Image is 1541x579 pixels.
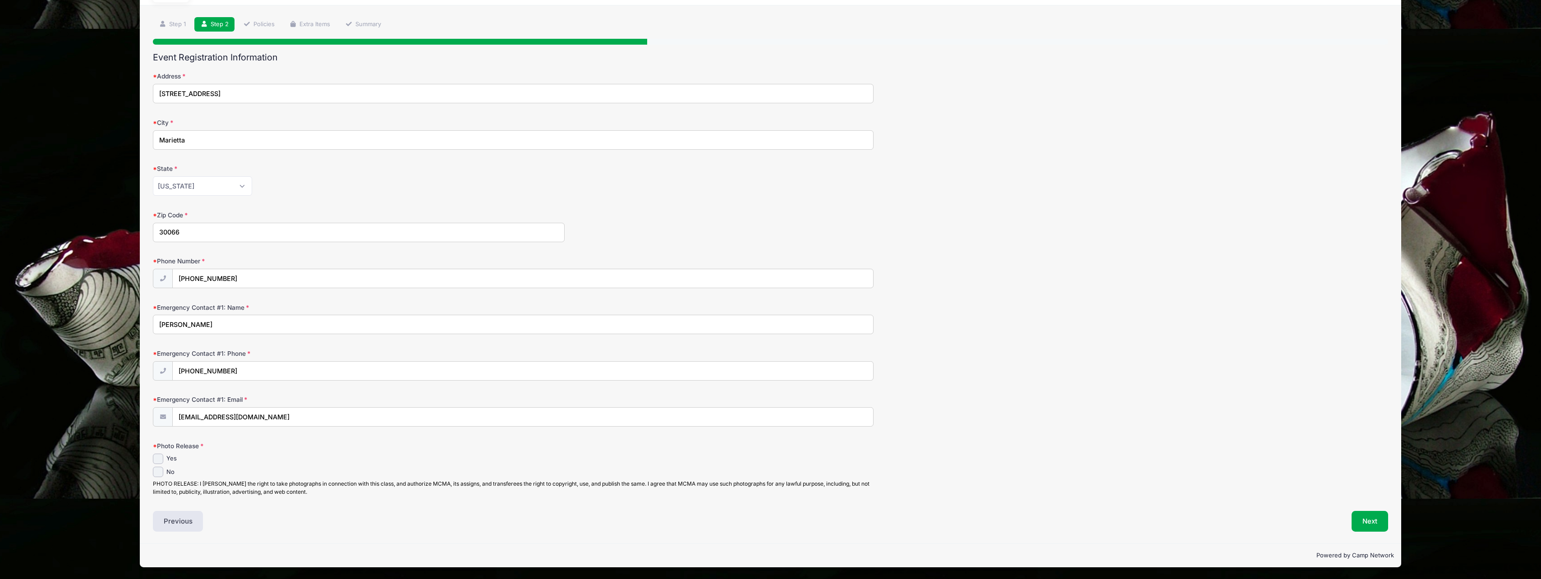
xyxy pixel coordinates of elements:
label: City [153,118,565,127]
button: Previous [153,511,203,532]
a: Extra Items [284,17,336,32]
label: Photo Release [153,441,565,450]
label: Emergency Contact #1: Name [153,303,565,312]
input: email@email.com [172,407,874,427]
label: No [166,468,175,477]
input: (xxx) xxx-xxxx [172,361,874,381]
label: Emergency Contact #1: Phone [153,349,565,358]
a: Policies [237,17,281,32]
p: Powered by Camp Network [147,551,1394,560]
label: Phone Number [153,257,565,266]
a: Step 1 [153,17,192,32]
div: PHOTO RELEASE: I [PERSON_NAME] the right to take photographs in connection with this class, and a... [153,480,874,496]
label: Emergency Contact #1: Email [153,395,565,404]
label: Address [153,72,565,81]
a: Summary [339,17,387,32]
label: State [153,164,565,173]
label: Zip Code [153,211,565,220]
h2: Event Registration Information [153,52,1388,63]
label: Yes [166,454,177,463]
input: xxxxx [153,223,565,242]
button: Next [1352,511,1388,532]
input: (xxx) xxx-xxxx [172,269,874,288]
a: Step 2 [194,17,235,32]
